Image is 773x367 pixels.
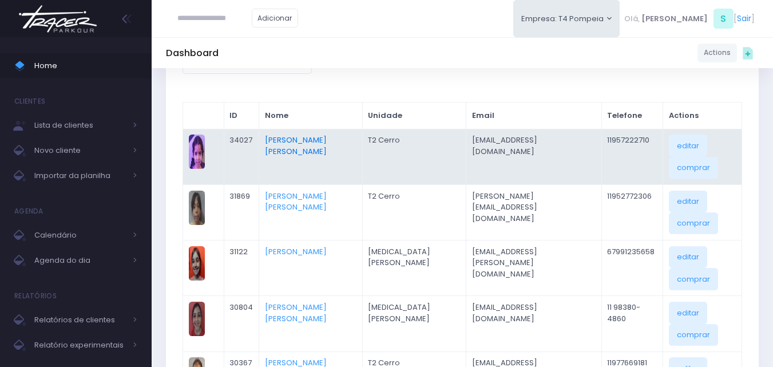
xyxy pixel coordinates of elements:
td: 11957222710 [601,129,663,184]
th: Actions [663,102,742,129]
td: [EMAIL_ADDRESS][DOMAIN_NAME] [466,296,601,352]
span: Relatórios de clientes [34,313,126,327]
a: Actions [697,44,737,62]
a: comprar [669,268,718,290]
td: [EMAIL_ADDRESS][DOMAIN_NAME] [466,129,601,184]
h5: Dashboard [166,48,219,59]
td: [MEDICAL_DATA] [PERSON_NAME] [362,296,466,352]
span: [PERSON_NAME] [641,13,708,25]
span: Agenda do dia [34,253,126,268]
th: Telefone [601,102,663,129]
td: [PERSON_NAME][EMAIL_ADDRESS][DOMAIN_NAME] [466,184,601,240]
a: [PERSON_NAME] [PERSON_NAME] [265,135,327,157]
td: T2 Cerro [362,184,466,240]
a: comprar [669,324,718,346]
th: Unidade [362,102,466,129]
td: 67991235658 [601,240,663,296]
span: Novo cliente [34,143,126,158]
td: [EMAIL_ADDRESS][PERSON_NAME][DOMAIN_NAME] [466,240,601,296]
h4: Clientes [14,90,45,113]
a: [PERSON_NAME] [PERSON_NAME] [265,191,327,213]
td: 34027 [224,129,259,184]
span: Relatório experimentais [34,338,126,353]
a: [PERSON_NAME] [265,246,327,257]
th: Nome [259,102,363,129]
h4: Agenda [14,200,43,223]
span: Importar da planilha [34,168,126,183]
td: [MEDICAL_DATA] [PERSON_NAME] [362,240,466,296]
td: 11 98380-4860 [601,296,663,352]
a: comprar [669,212,718,234]
th: ID [224,102,259,129]
span: S [713,9,734,29]
a: Adicionar [252,9,299,27]
a: editar [669,302,707,323]
span: Home [34,58,137,73]
span: Calendário [34,228,126,243]
a: comprar [669,157,718,179]
div: [ ] [620,6,759,31]
a: editar [669,191,707,212]
a: [PERSON_NAME] [PERSON_NAME] [265,302,327,324]
a: Sair [737,13,751,25]
a: editar [669,246,707,268]
h4: Relatórios [14,285,57,307]
th: Email [466,102,601,129]
td: 31122 [224,240,259,296]
td: 30804 [224,296,259,352]
td: 11952772306 [601,184,663,240]
td: T2 Cerro [362,129,466,184]
td: 31869 [224,184,259,240]
span: Lista de clientes [34,118,126,133]
span: Olá, [624,13,640,25]
a: editar [669,135,707,156]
